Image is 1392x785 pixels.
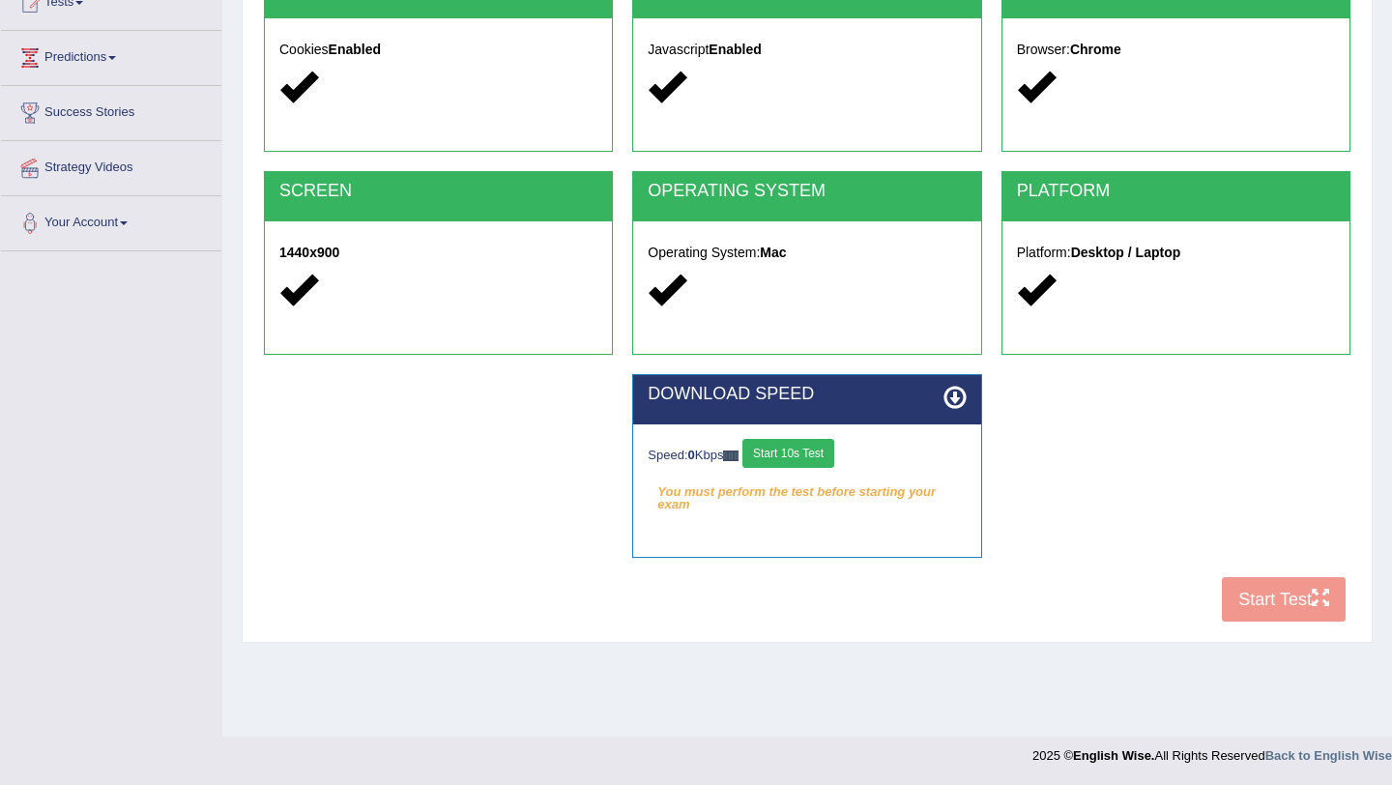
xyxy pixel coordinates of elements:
strong: Desktop / Laptop [1071,245,1181,260]
h2: SCREEN [279,182,597,201]
strong: Chrome [1070,42,1121,57]
strong: Mac [760,245,786,260]
h5: Browser: [1017,43,1335,57]
em: You must perform the test before starting your exam [648,478,966,507]
h2: DOWNLOAD SPEED [648,385,966,404]
strong: 0 [688,448,695,462]
img: ajax-loader-fb-connection.gif [723,451,739,461]
div: 2025 © All Rights Reserved [1032,737,1392,765]
strong: English Wise. [1073,748,1154,763]
h5: Javascript [648,43,966,57]
a: Success Stories [1,86,221,134]
a: Predictions [1,31,221,79]
h5: Operating System: [648,246,966,260]
h2: OPERATING SYSTEM [648,182,966,201]
a: Your Account [1,196,221,245]
a: Strategy Videos [1,141,221,189]
h5: Platform: [1017,246,1335,260]
button: Start 10s Test [742,439,834,468]
a: Back to English Wise [1265,748,1392,763]
strong: Enabled [329,42,381,57]
div: Speed: Kbps [648,439,966,473]
h5: Cookies [279,43,597,57]
strong: 1440x900 [279,245,339,260]
h2: PLATFORM [1017,182,1335,201]
strong: Enabled [709,42,761,57]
